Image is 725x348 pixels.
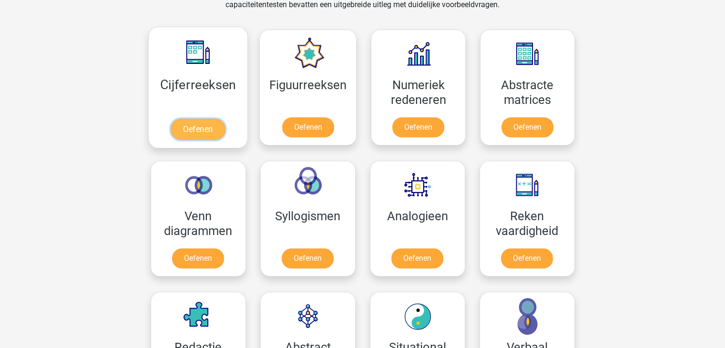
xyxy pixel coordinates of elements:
a: Oefenen [282,117,334,137]
a: Oefenen [501,117,553,137]
a: Oefenen [171,119,225,140]
a: Oefenen [172,248,224,268]
a: Oefenen [392,117,444,137]
a: Oefenen [282,248,334,268]
a: Oefenen [391,248,443,268]
a: Oefenen [501,248,553,268]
